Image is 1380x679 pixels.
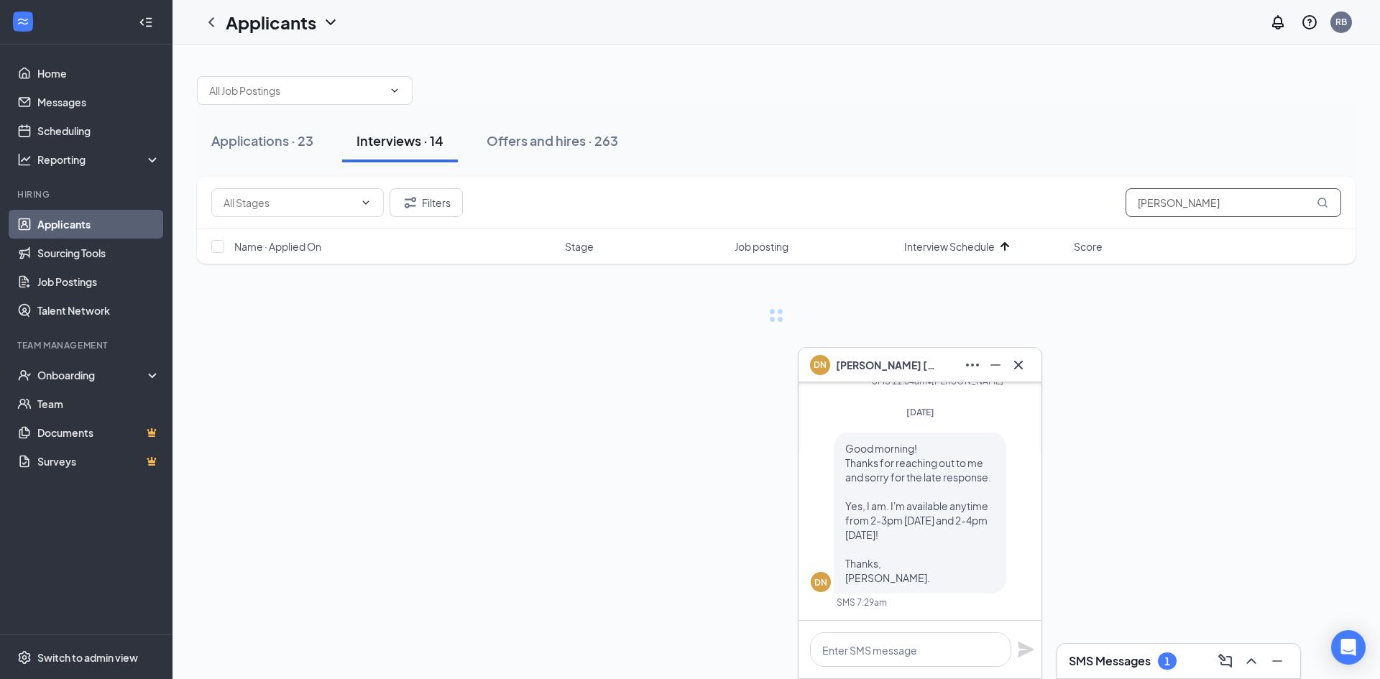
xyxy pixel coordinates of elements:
[1217,652,1234,670] svg: ComposeMessage
[203,14,220,31] svg: ChevronLeft
[1214,650,1237,673] button: ComposeMessage
[996,238,1013,255] svg: ArrowUp
[17,188,157,200] div: Hiring
[17,368,32,382] svg: UserCheck
[37,267,160,296] a: Job Postings
[226,10,316,34] h1: Applicants
[37,59,160,88] a: Home
[17,339,157,351] div: Team Management
[37,88,160,116] a: Messages
[224,195,354,211] input: All Stages
[390,188,463,217] button: Filter Filters
[37,210,160,239] a: Applicants
[209,83,383,98] input: All Job Postings
[964,356,981,374] svg: Ellipses
[906,407,934,417] span: [DATE]
[984,354,1007,377] button: Minimize
[735,239,788,254] span: Job posting
[1007,354,1030,377] button: Cross
[1010,356,1027,374] svg: Cross
[234,239,321,254] span: Name · Applied On
[17,650,32,665] svg: Settings
[37,650,138,665] div: Switch to admin view
[37,116,160,145] a: Scheduling
[1069,653,1151,669] h3: SMS Messages
[1240,650,1263,673] button: ChevronUp
[565,239,594,254] span: Stage
[1317,197,1328,208] svg: MagnifyingGlass
[1269,652,1286,670] svg: Minimize
[904,239,995,254] span: Interview Schedule
[360,197,372,208] svg: ChevronDown
[37,389,160,418] a: Team
[1164,655,1170,668] div: 1
[987,356,1004,374] svg: Minimize
[37,239,160,267] a: Sourcing Tools
[211,131,313,149] div: Applications · 23
[37,152,161,167] div: Reporting
[1331,630,1366,665] div: Open Intercom Messenger
[1074,239,1103,254] span: Score
[487,131,618,149] div: Offers and hires · 263
[814,576,827,588] div: DN
[1335,16,1347,28] div: RB
[402,194,419,211] svg: Filter
[1126,188,1341,217] input: Search in interviews
[1266,650,1289,673] button: Minimize
[389,85,400,96] svg: ChevronDown
[1017,641,1034,658] svg: Plane
[37,368,148,382] div: Onboarding
[16,14,30,29] svg: WorkstreamLogo
[1243,652,1260,670] svg: ChevronUp
[322,14,339,31] svg: ChevronDown
[836,357,937,373] span: [PERSON_NAME] [PERSON_NAME]
[17,152,32,167] svg: Analysis
[961,354,984,377] button: Ellipses
[1301,14,1318,31] svg: QuestionInfo
[37,418,160,447] a: DocumentsCrown
[356,131,443,149] div: Interviews · 14
[139,15,153,29] svg: Collapse
[845,442,991,584] span: Good morning! Thanks for reaching out to me and sorry for the late response. Yes, I am. I'm avail...
[837,596,887,609] div: SMS 7:29am
[37,296,160,325] a: Talent Network
[37,447,160,476] a: SurveysCrown
[1269,14,1287,31] svg: Notifications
